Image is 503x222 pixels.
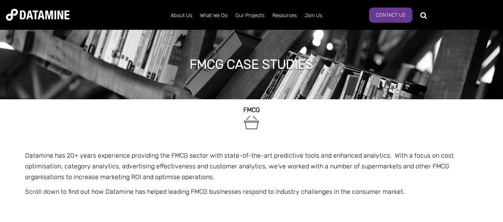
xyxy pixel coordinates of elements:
[243,114,260,131] img: FMCG-1
[301,5,326,26] a: Join Us
[25,106,478,114] h2: FMCG
[268,5,301,26] a: Resources
[167,5,196,26] a: About Us
[369,8,412,23] a: Contact Us
[25,186,478,197] p: Scroll down to find out how Datamine has helped leading FMCG businesses respond to industry chall...
[6,9,70,21] img: Datamine
[25,150,478,183] p: Datamine has 20+ years experience providing the FMCG sector with state-of-the-art predictive tool...
[190,56,313,73] h1: FMCG case studies
[196,5,231,26] a: What We Do
[231,5,268,26] a: Our Projects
